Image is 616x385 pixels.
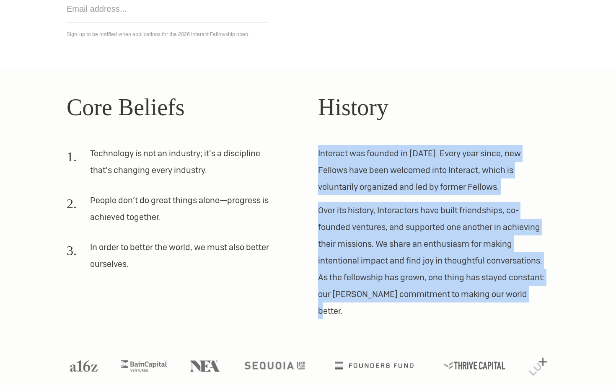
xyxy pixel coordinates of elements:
img: Sequoia logo [244,362,304,369]
img: Founders Fund logo [335,362,414,369]
img: A16Z logo [70,360,98,372]
img: NEA logo [190,360,220,372]
h2: Core Beliefs [67,90,298,125]
p: Interact was founded in [DATE]. Every year since, new Fellows have been welcomed into Interact, w... [318,145,549,195]
img: Lux Capital logo [528,358,547,376]
p: Sign-up to be notified when applications for the 2026 Interact Fellowship open. [67,29,549,39]
li: In order to better the world, we must also better ourselves. [67,239,278,279]
img: Bain Capital Ventures logo [121,360,167,372]
img: Thrive Capital logo [444,362,505,369]
li: Technology is not an industry; it’s a discipline that’s changing every industry. [67,145,278,185]
p: Over its history, Interacters have built friendships, co-founded ventures, and supported one anot... [318,202,549,319]
li: People don’t do great things alone—progress is achieved together. [67,192,278,232]
h2: History [318,90,549,125]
